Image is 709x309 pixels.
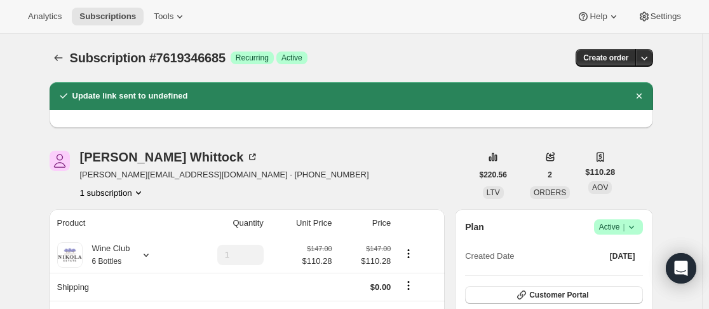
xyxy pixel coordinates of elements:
button: Product actions [80,186,145,199]
button: $220.56 [472,166,515,184]
span: $110.28 [302,255,332,268]
span: $0.00 [370,282,391,292]
button: Subscriptions [50,49,67,67]
span: Recurring [236,53,269,63]
th: Product [50,209,182,237]
span: Active [281,53,302,63]
span: Help [590,11,607,22]
button: Dismiss notification [630,87,648,105]
span: Analytics [28,11,62,22]
div: Open Intercom Messenger [666,253,696,284]
span: [PERSON_NAME][EMAIL_ADDRESS][DOMAIN_NAME] · [PHONE_NUMBER] [80,168,369,181]
span: Customer Portal [529,290,588,300]
span: AOV [592,183,608,192]
th: Shipping [50,273,182,301]
span: [DATE] [610,251,635,261]
button: Customer Portal [465,286,642,304]
img: product img [57,242,83,268]
th: Quantity [182,209,267,237]
span: $220.56 [480,170,507,180]
span: 2 [548,170,552,180]
button: Help [569,8,627,25]
th: Unit Price [267,209,336,237]
button: Tools [146,8,194,25]
small: $147.00 [307,245,332,252]
span: LTV [487,188,500,197]
span: $110.28 [339,255,391,268]
span: Tools [154,11,173,22]
span: Create order [583,53,628,63]
small: $147.00 [366,245,391,252]
div: Wine Club [83,242,130,268]
th: Price [335,209,395,237]
button: Subscriptions [72,8,144,25]
button: 2 [540,166,560,184]
button: [DATE] [602,247,643,265]
button: Shipping actions [398,278,419,292]
span: Karen Whittock [50,151,70,171]
span: ORDERS [534,188,566,197]
span: | [623,222,625,232]
small: 6 Bottles [92,257,122,266]
button: Product actions [398,247,419,261]
div: [PERSON_NAME] Whittock [80,151,259,163]
span: Settings [651,11,681,22]
button: Settings [630,8,689,25]
button: Analytics [20,8,69,25]
span: Subscriptions [79,11,136,22]
h2: Plan [465,221,484,233]
button: Create order [576,49,636,67]
span: Created Date [465,250,514,263]
span: $110.28 [585,166,615,179]
span: Subscription #7619346685 [70,51,226,65]
h2: Update link sent to undefined [72,90,188,102]
span: Active [599,221,638,233]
